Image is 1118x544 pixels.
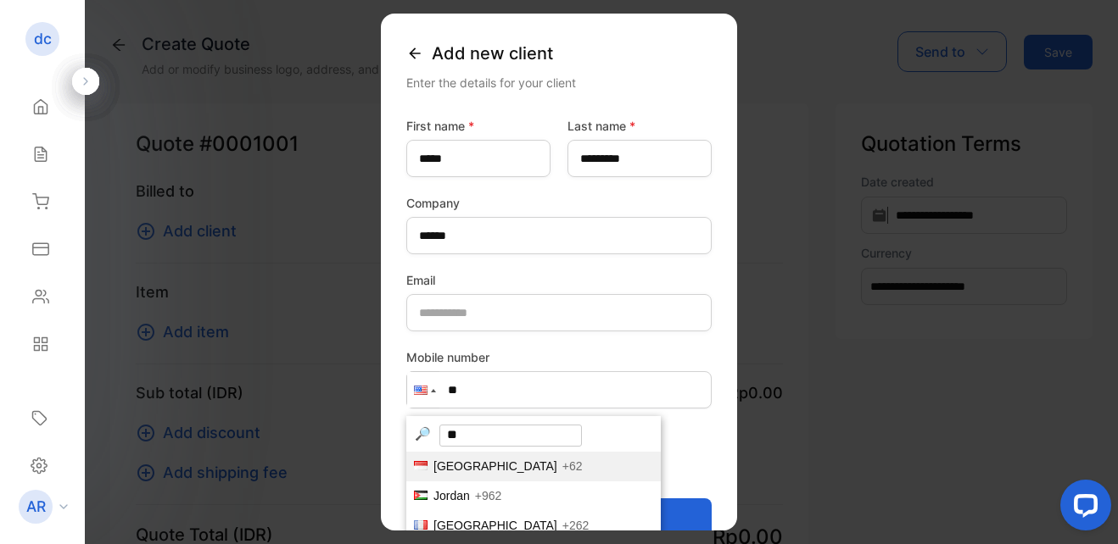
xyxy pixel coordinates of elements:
span: Magnifying glass [415,425,434,441]
iframe: LiveChat chat widget [1047,473,1118,544]
label: Last name [567,117,712,135]
label: Email [406,271,712,289]
label: Company [406,194,712,212]
div: United States: + 1 [407,372,439,408]
span: +962 [475,489,502,502]
div: Enter the details for your client [406,74,712,92]
p: dc [34,28,52,50]
label: Mobile number [406,348,712,366]
span: Add new client [432,41,553,66]
span: +262 [562,519,590,532]
span: [GEOGRAPHIC_DATA] [433,459,557,473]
span: Jordan [433,489,470,502]
label: First name [406,117,551,135]
span: [GEOGRAPHIC_DATA] [433,519,557,532]
p: AR [26,496,46,518]
span: +62 [562,459,583,473]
